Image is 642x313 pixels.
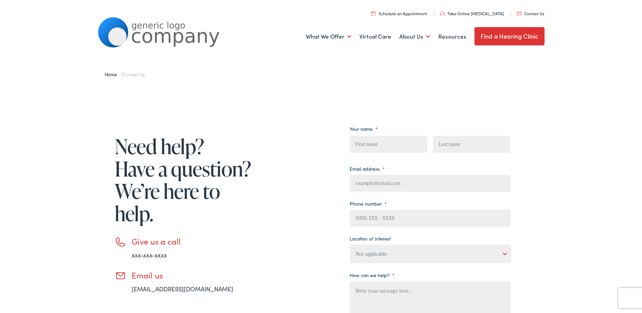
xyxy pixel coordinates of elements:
[115,135,253,225] h1: Need help? Have a question? We’re here to help.
[350,166,385,172] label: Email address
[350,235,391,242] label: Location of Interest
[350,272,395,278] label: How can we help?
[474,27,545,45] a: Find a Hearing Clinic
[132,285,233,293] a: [EMAIL_ADDRESS][DOMAIN_NAME]
[350,210,511,227] input: (XXX) XXX - XXXX
[132,251,167,259] a: xxx-xxx-xxxx
[350,126,378,132] label: Your name
[517,11,544,16] a: Contact Us
[306,24,351,49] a: What We Offer
[438,24,466,49] a: Resources
[105,71,120,78] a: Home
[132,270,253,280] h3: Email us
[350,136,427,153] input: First name
[399,24,430,49] a: About Us
[132,236,253,246] h3: Give us a call
[440,11,504,16] a: Take Online [MEDICAL_DATA]
[440,12,445,16] img: utility icon
[371,11,427,16] a: Schedule an Appointment
[105,71,145,78] span: /
[433,136,510,153] input: Last name
[350,175,511,192] input: example@email.com
[350,201,387,207] label: Phone number
[517,12,522,15] img: utility icon
[359,24,391,49] a: Virtual Care
[371,11,375,16] img: utility icon
[123,71,145,78] span: Contact Us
